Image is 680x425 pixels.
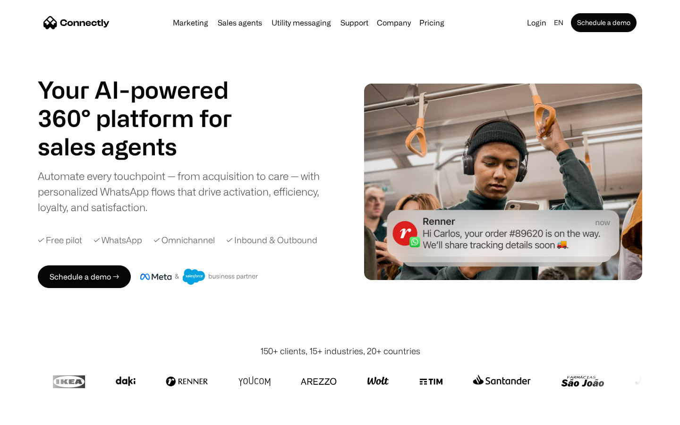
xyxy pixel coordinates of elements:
[153,234,215,246] div: ✓ Omnichannel
[169,19,212,26] a: Marketing
[38,76,255,132] h1: Your AI-powered 360° platform for
[226,234,317,246] div: ✓ Inbound & Outbound
[9,408,57,422] aside: Language selected: English
[260,345,420,357] div: 150+ clients, 15+ industries, 20+ countries
[523,16,550,29] a: Login
[38,234,82,246] div: ✓ Free pilot
[337,19,372,26] a: Support
[416,19,448,26] a: Pricing
[93,234,142,246] div: ✓ WhatsApp
[571,13,637,32] a: Schedule a demo
[554,16,563,29] div: en
[38,132,255,161] h1: sales agents
[214,19,266,26] a: Sales agents
[38,265,131,288] a: Schedule a demo →
[140,269,258,285] img: Meta and Salesforce business partner badge.
[268,19,335,26] a: Utility messaging
[377,16,411,29] div: Company
[38,168,335,215] div: Automate every touchpoint — from acquisition to care — with personalized WhatsApp flows that driv...
[19,408,57,422] ul: Language list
